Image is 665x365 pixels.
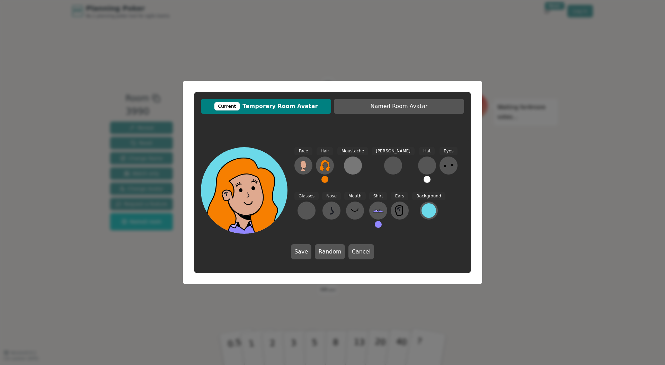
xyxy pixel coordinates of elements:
[291,244,311,259] button: Save
[419,147,435,155] span: Hat
[344,192,366,200] span: Mouth
[440,147,458,155] span: Eyes
[204,102,328,110] span: Temporary Room Avatar
[294,192,319,200] span: Glasses
[294,147,312,155] span: Face
[337,102,461,110] span: Named Room Avatar
[372,147,415,155] span: [PERSON_NAME]
[412,192,445,200] span: Background
[391,192,408,200] span: Ears
[322,192,341,200] span: Nose
[337,147,368,155] span: Moustache
[369,192,387,200] span: Shirt
[214,102,240,110] div: Current
[315,244,345,259] button: Random
[334,99,464,114] button: Named Room Avatar
[317,147,334,155] span: Hair
[348,244,374,259] button: Cancel
[201,99,331,114] button: CurrentTemporary Room Avatar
